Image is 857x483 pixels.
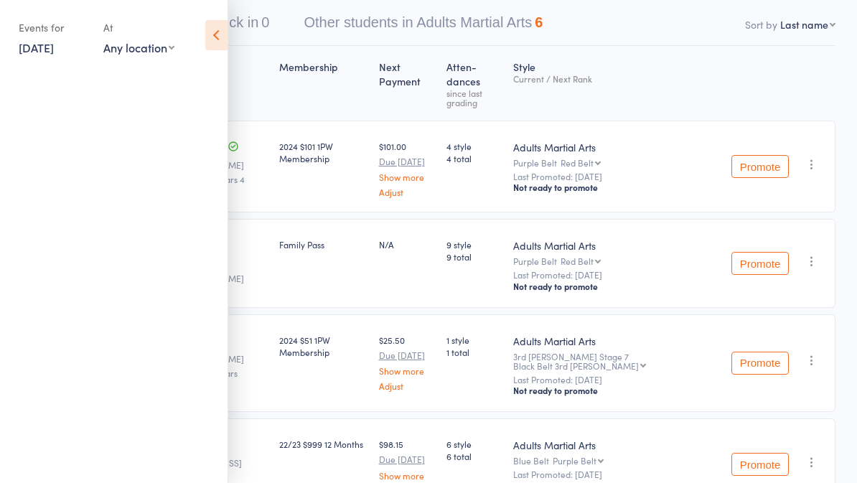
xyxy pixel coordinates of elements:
a: Show more [379,471,435,480]
span: 1 style [446,334,502,346]
div: 2024 $101 1PW Membership [279,140,367,164]
div: Atten­dances [441,52,507,114]
div: At [103,16,174,39]
div: Membership [273,52,373,114]
div: 6 [535,14,543,30]
a: Show more [379,366,435,375]
div: $25.50 [379,334,435,390]
div: Adults Martial Arts [513,140,720,154]
small: Last Promoted: [DATE] [513,375,720,385]
div: since last grading [446,88,502,107]
span: 9 style [446,238,502,250]
div: Last name [780,17,828,32]
small: Due [DATE] [379,156,435,167]
div: Events for [19,16,89,39]
small: Last Promoted: [DATE] [513,172,720,182]
div: Adults Martial Arts [513,334,720,348]
div: Style [507,52,726,114]
span: 1 total [446,346,502,358]
span: 4 total [446,152,502,164]
div: 2024 $51 1PW Membership [279,334,367,358]
span: 9 total [446,250,502,263]
span: 4 style [446,140,502,152]
a: Adjust [379,187,435,197]
div: Purple Belt [553,456,596,465]
div: 22/23 $999 12 Months [279,438,367,450]
label: Sort by [745,17,777,32]
div: Adults Martial Arts [513,238,720,253]
div: Purple Belt [513,256,720,266]
div: Red Belt [561,256,594,266]
small: Last Promoted: [DATE] [513,469,720,479]
div: Not ready to promote [513,182,720,193]
span: 6 style [446,438,502,450]
div: Not ready to promote [513,281,720,292]
small: Last Promoted: [DATE] [513,270,720,280]
div: Adults Martial Arts [513,438,720,452]
button: Other students in Adults Martial Arts6 [304,7,543,45]
a: Adjust [379,381,435,390]
small: Due [DATE] [379,350,435,360]
div: Next Payment [373,52,441,114]
a: [DATE] [19,39,54,55]
div: $101.00 [379,140,435,197]
button: Promote [731,453,789,476]
div: Blue Belt [513,456,720,465]
button: Promote [731,252,789,275]
div: 0 [261,14,269,30]
button: Promote [731,155,789,178]
a: Show more [379,172,435,182]
div: Family Pass [279,238,367,250]
button: Promote [731,352,789,375]
div: Red Belt [561,158,594,167]
div: 3rd [PERSON_NAME] Stage 7 [513,352,720,370]
div: N/A [379,238,435,250]
div: Any location [103,39,174,55]
div: Black Belt 3rd [PERSON_NAME] [513,361,639,370]
div: Purple Belt [513,158,720,167]
div: Not ready to promote [513,385,720,396]
small: Due [DATE] [379,454,435,464]
div: Current / Next Rank [513,74,720,83]
span: 6 total [446,450,502,462]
